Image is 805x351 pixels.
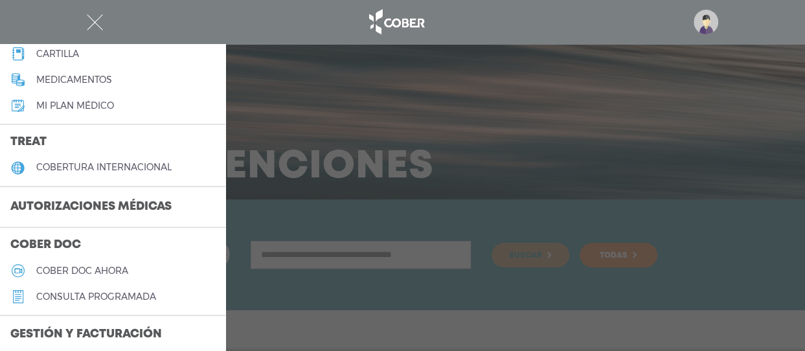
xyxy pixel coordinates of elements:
[694,10,718,34] img: profile-placeholder.svg
[36,291,156,302] h5: consulta programada
[36,49,79,60] h5: cartilla
[87,14,103,30] img: Cober_menu-close-white.svg
[36,266,128,277] h5: Cober doc ahora
[362,6,430,38] img: logo_cober_home-white.png
[36,74,112,85] h5: medicamentos
[36,100,114,111] h5: Mi plan médico
[36,162,172,173] h5: cobertura internacional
